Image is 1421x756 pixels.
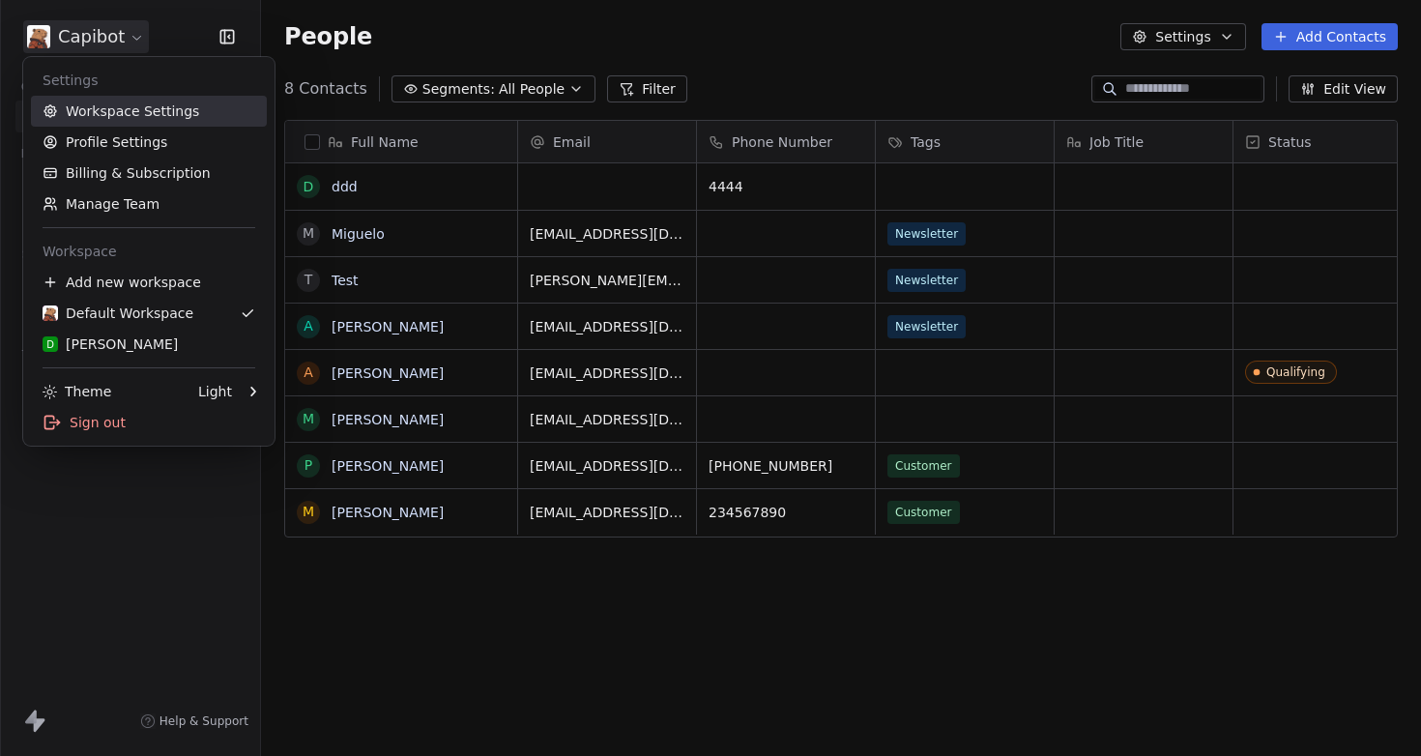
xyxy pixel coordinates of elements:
[31,267,267,298] div: Add new workspace
[43,334,178,354] div: [PERSON_NAME]
[31,96,267,127] a: Workspace Settings
[46,337,54,352] span: D
[31,127,267,158] a: Profile Settings
[31,236,267,267] div: Workspace
[31,158,267,189] a: Billing & Subscription
[31,65,267,96] div: Settings
[198,382,232,401] div: Light
[43,382,111,401] div: Theme
[43,305,58,321] img: u1872667161_A_friendly_capybara_head_in_profile_view_wearing__decba940-b060-4741-9974-4064764d5f1...
[31,189,267,219] a: Manage Team
[31,407,267,438] div: Sign out
[43,304,193,323] div: Default Workspace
